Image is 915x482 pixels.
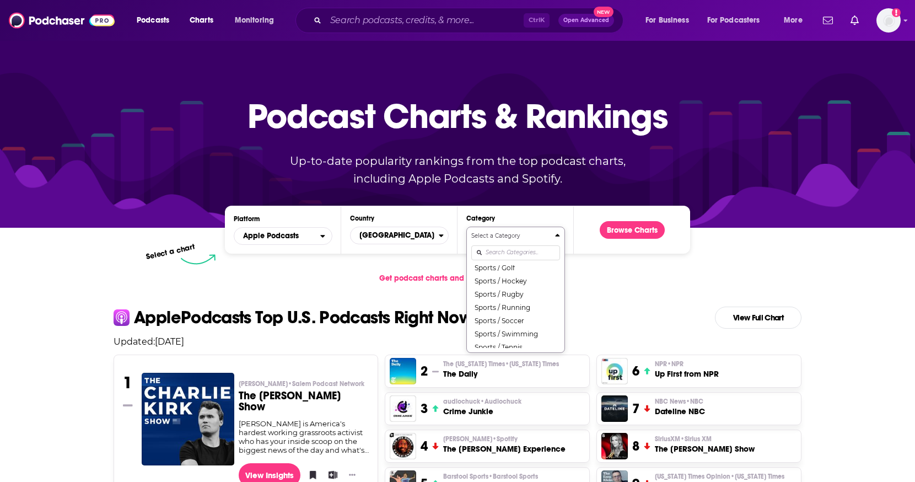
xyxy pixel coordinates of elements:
[471,301,560,314] button: Sports / Running
[632,400,639,417] h3: 7
[471,245,560,260] input: Search Categories...
[601,433,628,459] img: The Megyn Kelly Show
[137,13,169,28] span: Podcasts
[655,472,784,481] p: New York Times Opinion • New York Times
[443,472,538,481] span: Barstool Sports
[421,363,428,379] h3: 2
[181,254,216,265] img: select arrow
[876,8,901,33] img: User Profile
[105,336,810,347] p: Updated: [DATE]
[466,227,565,353] button: Categories
[655,443,755,454] h3: The [PERSON_NAME] Show
[390,395,416,422] img: Crime Junkie
[505,360,559,368] span: • [US_STATE] Times
[443,435,518,443] span: [PERSON_NAME]
[234,227,332,245] button: open menu
[243,232,299,240] span: Apple Podcasts
[421,438,428,454] h3: 4
[443,397,521,406] p: audiochuck • Audiochuck
[326,12,524,29] input: Search podcasts, credits, & more...
[876,8,901,33] span: Logged in as mindyn
[239,379,369,388] p: Charlie Kirk • Salem Podcast Network
[471,274,560,287] button: Sports / Hockey
[235,13,274,28] span: Monitoring
[655,472,784,481] span: [US_STATE] Times Opinion
[443,435,566,454] a: [PERSON_NAME]•SpotifyThe [PERSON_NAME] Experience
[784,13,803,28] span: More
[306,8,634,33] div: Search podcasts, credits, & more...
[471,261,560,274] button: Sports / Golf
[680,435,712,443] span: • Sirius XM
[594,7,613,17] span: New
[227,12,288,29] button: open menu
[563,18,609,23] span: Open Advanced
[379,274,524,283] span: Get podcast charts and rankings via API
[247,80,668,152] p: Podcast Charts & Rankings
[730,473,784,480] span: • [US_STATE] Times
[239,419,369,454] div: [PERSON_NAME] is America's hardest working grassroots activist who has your inside scoop on the b...
[655,360,719,379] a: NPR•NPRUp First from NPR
[350,227,449,244] button: Countries
[390,358,416,384] img: The Daily
[638,12,703,29] button: open menu
[190,13,213,28] span: Charts
[182,12,220,29] a: Charts
[667,360,683,368] span: • NPR
[129,12,184,29] button: open menu
[632,363,639,379] h3: 6
[443,360,559,368] p: The New York Times • New York Times
[268,152,647,188] p: Up-to-date popularity rankings from the top podcast charts, including Apple Podcasts and Spotify.
[134,309,472,326] p: Apple Podcasts Top U.S. Podcasts Right Now
[600,221,665,239] button: Browse Charts
[239,379,364,388] span: [PERSON_NAME]
[892,8,901,17] svg: Add a profile image
[443,360,559,368] span: The [US_STATE] Times
[421,400,428,417] h3: 3
[776,12,816,29] button: open menu
[655,435,755,443] p: SiriusXM • Sirius XM
[655,368,719,379] h3: Up First from NPR
[655,406,705,417] h3: Dateline NBC
[443,443,566,454] h3: The [PERSON_NAME] Experience
[471,340,560,354] button: Sports / Tennis
[443,368,559,379] h3: The Daily
[707,13,760,28] span: For Podcasters
[471,327,560,340] button: Sports / Swimming
[601,358,628,384] img: Up First from NPR
[655,397,705,406] p: NBC News • NBC
[239,379,369,419] a: [PERSON_NAME]•Salem Podcast NetworkThe [PERSON_NAME] Show
[351,226,439,245] span: [GEOGRAPHIC_DATA]
[819,11,837,30] a: Show notifications dropdown
[655,397,703,406] span: NBC News
[288,380,364,388] span: • Salem Podcast Network
[9,10,115,31] img: Podchaser - Follow, Share and Rate Podcasts
[655,360,683,368] span: NPR
[876,8,901,33] button: Show profile menu
[655,397,705,417] a: NBC News•NBCDateline NBC
[390,433,416,459] img: The Joe Rogan Experience
[443,472,538,481] p: Barstool Sports • Barstool Sports
[601,395,628,422] img: Dateline NBC
[655,435,712,443] span: SiriusXM
[443,397,521,406] span: audiochuck
[345,469,360,480] button: Show More Button
[123,373,132,393] h3: 1
[234,227,332,245] h2: Platforms
[142,373,234,465] img: The Charlie Kirk Show
[471,314,560,327] button: Sports / Soccer
[443,360,559,379] a: The [US_STATE] Times•[US_STATE] TimesThe Daily
[492,435,518,443] span: • Spotify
